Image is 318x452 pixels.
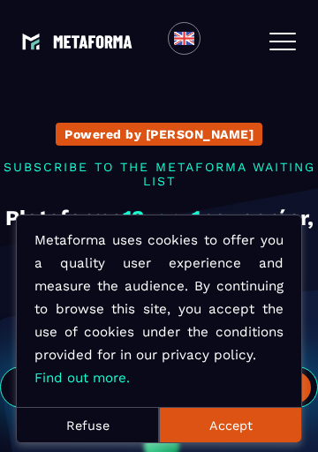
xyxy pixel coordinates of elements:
[53,35,132,49] img: logo
[64,127,254,141] p: Powered by [PERSON_NAME]
[17,407,159,442] button: Refuse
[123,206,201,230] span: 13-en-1
[173,27,195,49] img: en
[159,407,301,442] button: Accept
[22,33,40,50] img: logo
[34,370,130,386] a: Find out more.
[216,31,229,52] input: Search for option
[201,22,244,61] div: Search for option
[34,229,284,389] p: Metaforma uses cookies to offer you a quality user experience and measure the audience. By contin...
